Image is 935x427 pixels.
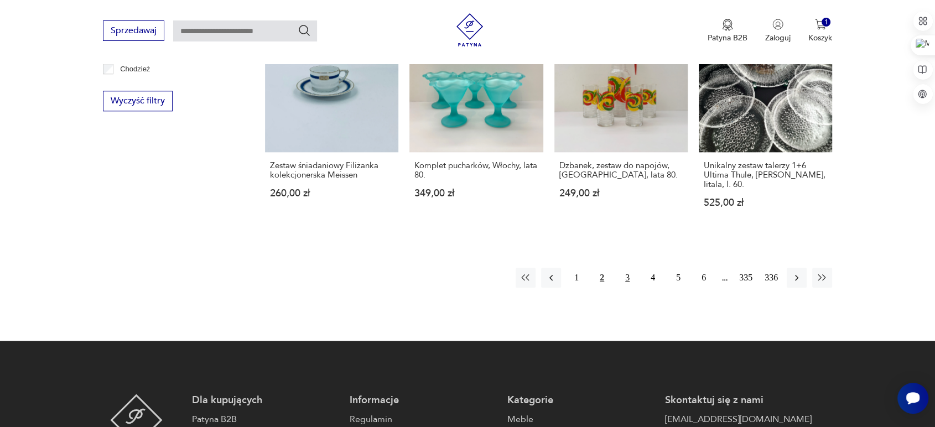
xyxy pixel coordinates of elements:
[507,394,654,407] p: Kategorie
[765,19,791,43] button: Zaloguj
[722,19,733,31] img: Ikona medalu
[665,394,812,407] p: Skontaktuj się z nami
[772,19,783,30] img: Ikonka użytkownika
[120,63,150,75] p: Chodzież
[559,161,683,180] h3: Dzbanek, zestaw do napojów, [GEOGRAPHIC_DATA], lata 80.
[808,33,832,43] p: Koszyk
[567,268,586,288] button: 1
[265,19,398,229] a: Zestaw śniadaniowy Filiżanka kolekcjonerska MeissenZestaw śniadaniowy Filiżanka kolekcjonerska Me...
[507,413,654,426] a: Meble
[617,268,637,288] button: 3
[736,268,756,288] button: 335
[694,268,714,288] button: 6
[592,268,612,288] button: 2
[761,268,781,288] button: 336
[103,20,164,41] button: Sprzedawaj
[270,161,393,180] h3: Zestaw śniadaniowy Filiżanka kolekcjonerska Meissen
[665,413,812,426] a: [EMAIL_ADDRESS][DOMAIN_NAME]
[822,18,831,27] div: 1
[765,33,791,43] p: Zaloguj
[708,19,747,43] button: Patyna B2B
[409,19,543,229] a: Komplet pucharków, Włochy, lata 80.Komplet pucharków, Włochy, lata 80.349,00 zł
[704,161,827,189] h3: Unikalny zestaw talerzy 1+6 Ultima Thule, [PERSON_NAME], Iitala, l. 60.
[897,383,928,414] iframe: Smartsupp widget button
[414,189,538,198] p: 349,00 zł
[643,268,663,288] button: 4
[192,413,339,426] a: Patyna B2B
[103,28,164,35] a: Sprzedawaj
[668,268,688,288] button: 5
[414,161,538,180] h3: Komplet pucharków, Włochy, lata 80.
[350,394,496,407] p: Informacje
[103,91,173,111] button: Wyczyść filtry
[699,19,832,229] a: Unikalny zestaw talerzy 1+6 Ultima Thule, Tapio Wirkkala, Iitala, l. 60.Unikalny zestaw talerzy 1...
[192,394,339,407] p: Dla kupujących
[554,19,688,229] a: Dzbanek, zestaw do napojów, Niemcy, lata 80.Dzbanek, zestaw do napojów, [GEOGRAPHIC_DATA], lata 8...
[808,19,832,43] button: 1Koszyk
[815,19,826,30] img: Ikona koszyka
[708,19,747,43] a: Ikona medaluPatyna B2B
[708,33,747,43] p: Patyna B2B
[270,189,393,198] p: 260,00 zł
[559,189,683,198] p: 249,00 zł
[453,13,486,46] img: Patyna - sklep z meblami i dekoracjami vintage
[120,79,148,91] p: Ćmielów
[350,413,496,426] a: Regulamin
[704,198,827,207] p: 525,00 zł
[298,24,311,37] button: Szukaj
